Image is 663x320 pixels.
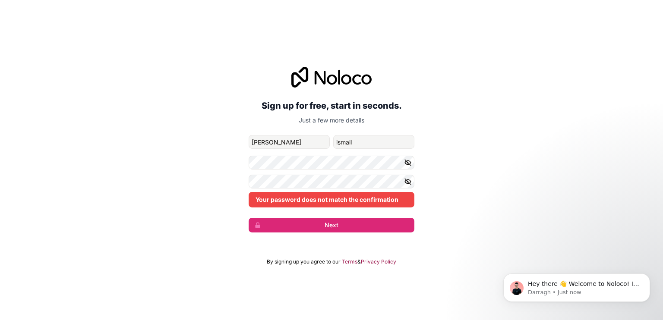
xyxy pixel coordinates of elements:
input: given-name [249,135,330,149]
div: Your password does not match the confirmation [249,192,414,207]
iframe: Intercom notifications message [490,255,663,316]
h2: Sign up for free, start in seconds. [249,98,414,113]
span: & [357,258,361,265]
input: Confirm password [249,175,414,188]
span: By signing up you agree to our [267,258,341,265]
p: Just a few more details [249,116,414,125]
input: Password [249,156,414,169]
input: family-name [333,135,414,149]
a: Terms [342,258,357,265]
a: Privacy Policy [361,258,396,265]
button: Next [249,218,414,232]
